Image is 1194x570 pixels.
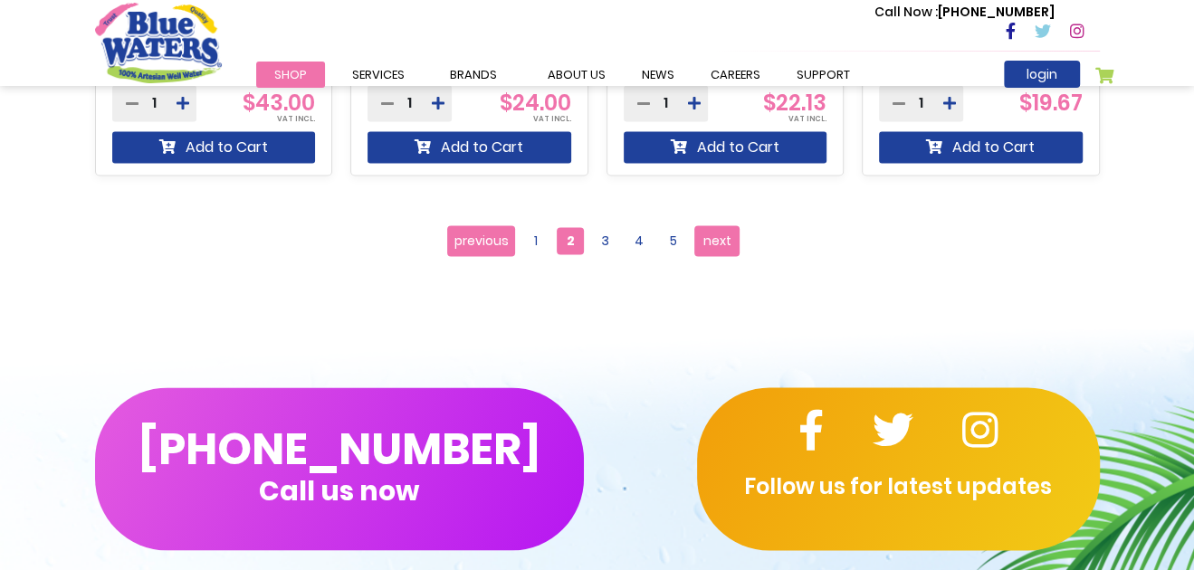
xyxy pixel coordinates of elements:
span: Shop [274,66,307,83]
p: Follow us for latest updates [697,470,1100,502]
a: login [1004,61,1080,88]
button: Add to Cart [368,131,571,163]
a: store logo [95,3,222,82]
span: Brands [450,66,497,83]
a: 4 [626,227,653,254]
span: Call us now [259,485,419,495]
button: [PHONE_NUMBER]Call us now [95,387,584,550]
span: Call Now : [874,3,938,21]
a: next [694,225,740,256]
span: $19.67 [1019,88,1083,118]
button: Add to Cart [879,131,1083,163]
span: Services [352,66,405,83]
a: 1 [522,227,549,254]
p: [PHONE_NUMBER] [874,3,1055,22]
span: 2 [557,227,584,254]
span: previous [454,227,509,254]
button: Add to Cart [112,131,316,163]
span: $24.00 [500,88,571,118]
a: about us [530,62,624,88]
a: News [624,62,693,88]
a: support [778,62,868,88]
span: $43.00 [243,88,315,118]
a: 5 [660,227,687,254]
a: previous [447,225,515,256]
span: next [703,227,731,254]
a: careers [693,62,778,88]
a: 3 [591,227,618,254]
span: $22.13 [763,88,826,118]
button: Add to Cart [624,131,827,163]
